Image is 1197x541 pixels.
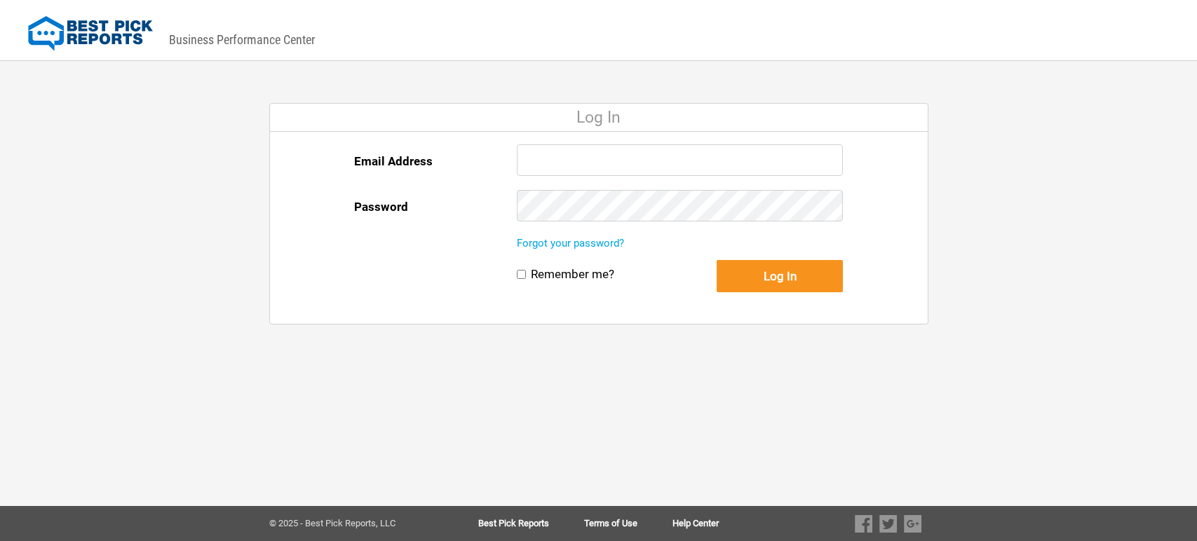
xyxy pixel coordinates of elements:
div: Log In [270,104,928,132]
label: Remember me? [531,267,614,282]
a: Best Pick Reports [478,519,584,528]
div: © 2025 - Best Pick Reports, LLC [269,519,434,528]
a: Forgot your password? [517,237,624,249]
label: Password [354,190,408,224]
a: Help Center [672,519,719,528]
img: Best Pick Reports Logo [28,16,153,51]
label: Email Address [354,144,433,178]
a: Terms of Use [584,519,672,528]
button: Log In [717,260,843,292]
